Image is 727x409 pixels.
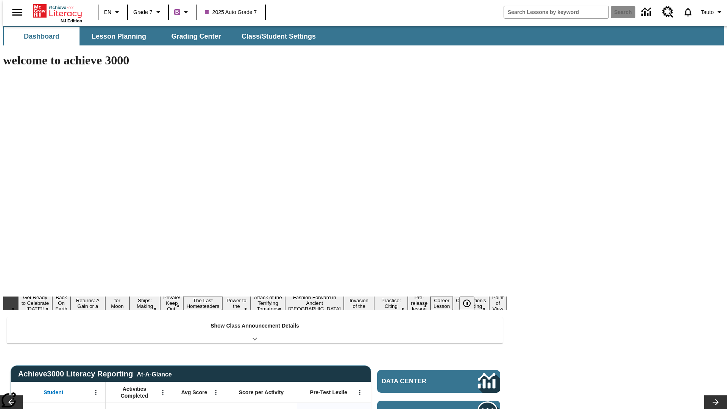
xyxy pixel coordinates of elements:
span: Avg Score [181,389,207,396]
div: Home [33,3,82,23]
button: Open side menu [6,1,28,23]
span: Dashboard [24,32,59,41]
span: Achieve3000 Literacy Reporting [18,370,172,378]
span: Class/Student Settings [242,32,316,41]
input: search field [504,6,608,18]
span: Student [44,389,63,396]
span: Lesson Planning [92,32,146,41]
button: Lesson carousel, Next [704,395,727,409]
button: Open Menu [210,387,222,398]
button: Slide 16 Point of View [489,293,507,313]
button: Slide 2 Back On Earth [52,293,70,313]
button: Slide 4 Time for Moon Rules? [105,291,129,316]
a: Data Center [637,2,658,23]
h1: welcome to achieve 3000 [3,53,507,67]
button: Open Menu [90,387,101,398]
p: Show Class Announcement Details [211,322,299,330]
button: Slide 5 Cruise Ships: Making Waves [129,291,160,316]
button: Language: EN, Select a language [101,5,125,19]
span: Activities Completed [109,386,159,399]
a: Home [33,3,82,19]
a: Data Center [377,370,500,393]
div: SubNavbar [3,27,323,45]
div: Pause [459,297,482,310]
span: EN [104,8,111,16]
span: Pre-Test Lexile [310,389,348,396]
button: Slide 9 Attack of the Terrifying Tomatoes [251,293,285,313]
span: NJ Edition [61,19,82,23]
button: Lesson Planning [81,27,157,45]
span: B [175,7,179,17]
button: Slide 8 Solar Power to the People [222,291,251,316]
div: Show Class Announcement Details [7,317,503,343]
span: Grade 7 [133,8,153,16]
button: Slide 13 Pre-release lesson [408,293,431,313]
button: Open Menu [354,387,365,398]
div: SubNavbar [3,26,724,45]
button: Grade: Grade 7, Select a grade [130,5,166,19]
button: Slide 14 Career Lesson [431,297,453,310]
button: Slide 12 Mixed Practice: Citing Evidence [374,291,408,316]
button: Slide 10 Fashion Forward in Ancient Rome [285,293,344,313]
button: Grading Center [158,27,234,45]
button: Slide 11 The Invasion of the Free CD [344,291,374,316]
button: Slide 3 Free Returns: A Gain or a Drain? [70,291,105,316]
span: Grading Center [171,32,221,41]
button: Pause [459,297,474,310]
button: Dashboard [4,27,80,45]
div: At-A-Glance [137,370,172,378]
button: Open Menu [157,387,168,398]
span: Tauto [701,8,714,16]
button: Slide 1 Get Ready to Celebrate Juneteenth! [18,293,52,313]
span: 2025 Auto Grade 7 [205,8,257,16]
a: Resource Center, Will open in new tab [658,2,678,22]
span: Score per Activity [239,389,284,396]
a: Notifications [678,2,698,22]
span: Data Center [382,378,452,385]
button: Slide 15 The Constitution's Balancing Act [453,291,489,316]
button: Slide 6 Private! Keep Out! [160,293,183,313]
button: Class/Student Settings [236,27,322,45]
button: Profile/Settings [698,5,727,19]
button: Boost Class color is purple. Change class color [171,5,193,19]
button: Slide 7 The Last Homesteaders [183,297,222,310]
